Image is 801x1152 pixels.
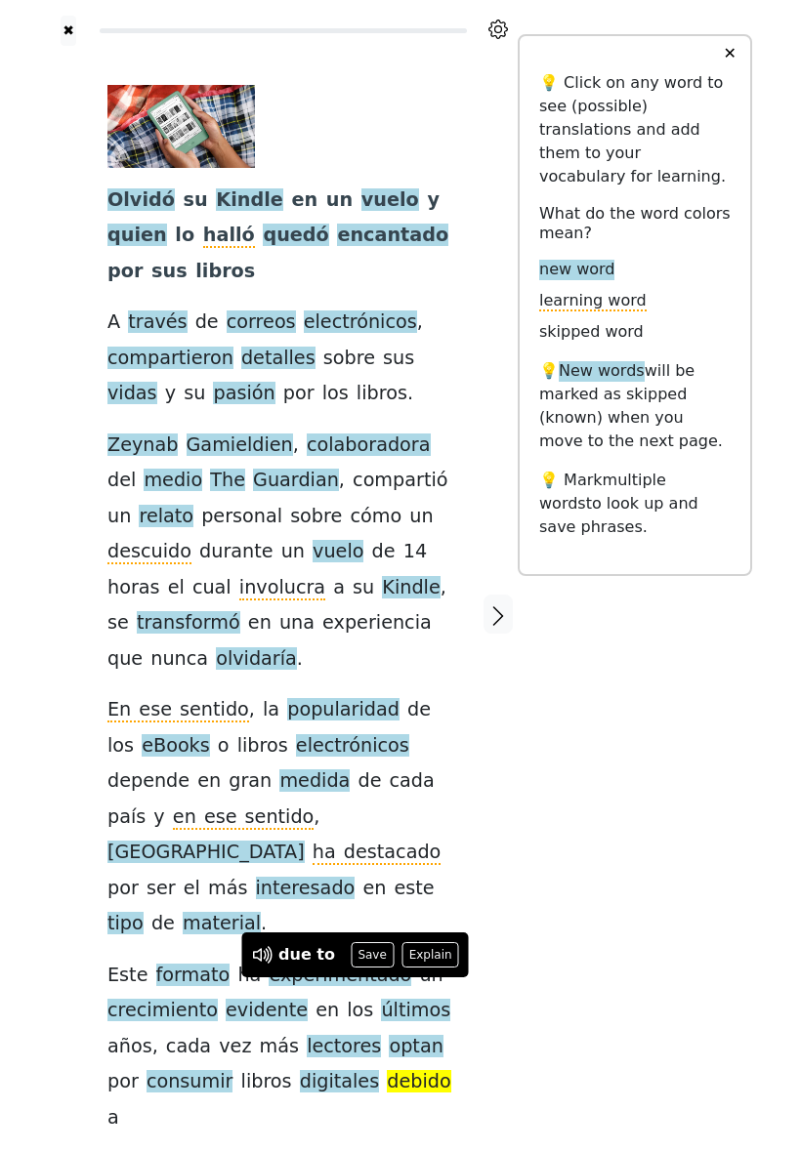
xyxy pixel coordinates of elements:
[144,469,202,493] span: medio
[203,224,255,248] span: halló
[389,1035,443,1059] span: optan
[107,85,255,168] img: nuevo-kindle-amazon-matcha-2024.jpg
[297,647,303,672] span: .
[353,576,374,600] span: su
[241,347,316,371] span: detalles
[407,382,413,406] span: .
[107,805,146,830] span: país
[278,943,335,967] div: due to
[428,188,441,213] span: y
[187,433,293,458] span: Gamieldien
[107,576,160,600] span: horas
[358,769,381,794] span: de
[296,734,409,759] span: electrónicos
[401,942,459,967] button: Explain
[313,841,442,865] span: ha destacado
[195,260,255,284] span: libros
[237,734,288,759] span: libros
[291,188,317,213] span: en
[281,540,305,564] span: un
[107,964,148,988] span: Este
[261,912,267,936] span: .
[151,260,188,284] span: sus
[383,347,414,371] span: sus
[197,769,221,794] span: en
[107,1035,152,1059] span: años
[539,469,731,539] p: 💡 Mark to look up and save phrases.
[107,647,143,672] span: que
[323,347,375,371] span: sobre
[382,576,440,600] span: Kindle
[539,291,647,311] span: learning word
[372,540,396,564] span: de
[165,382,176,406] span: y
[184,188,208,213] span: su
[304,310,417,335] span: electrónicos
[711,36,747,71] button: ✕
[290,505,342,529] span: sobre
[152,1035,158,1059] span: ,
[249,698,255,722] span: ,
[326,188,353,213] span: un
[168,576,185,600] span: el
[226,999,308,1023] span: evidente
[307,433,431,458] span: colaboradora
[279,769,350,794] span: medida
[227,310,296,335] span: correos
[107,347,233,371] span: compartieron
[322,382,349,406] span: los
[387,1070,450,1094] span: debido
[339,469,345,493] span: ,
[353,469,447,493] span: compartió
[381,999,450,1023] span: últimos
[314,805,319,830] span: ,
[213,382,274,406] span: pasión
[216,188,282,213] span: Kindle
[199,540,273,564] span: durante
[219,1035,251,1059] span: vez
[539,71,731,188] p: 💡 Click on any word to see (possible) translations and add them to your vocabulary for learning.
[107,877,139,901] span: por
[107,841,305,865] span: [GEOGRAPHIC_DATA]
[107,224,167,248] span: quien
[150,647,208,672] span: nunca
[107,469,136,493] span: del
[183,912,261,936] span: material
[147,1070,233,1094] span: consumir
[107,433,178,458] span: Zeynab
[417,310,423,335] span: ,
[407,698,431,722] span: de
[253,469,339,493] span: Guardian
[128,310,187,335] span: través
[107,999,218,1023] span: crecimiento
[107,912,144,936] span: tipo
[195,310,219,335] span: de
[279,611,315,636] span: una
[559,361,645,382] span: New words
[210,469,245,493] span: The
[313,540,363,564] span: vuelo
[142,734,210,759] span: eBooks
[241,1070,292,1094] span: libros
[539,260,614,280] span: new word
[139,505,193,529] span: relato
[347,999,373,1023] span: los
[263,224,328,248] span: quedó
[539,359,731,453] p: 💡 will be marked as skipped (known) when you move to the next page.
[192,576,232,600] span: cual
[357,382,407,406] span: libros
[107,505,131,529] span: un
[166,1035,211,1059] span: cada
[269,964,411,988] span: experimentado
[173,805,315,830] span: en ese sentido
[293,433,299,458] span: ,
[107,698,249,722] span: En ese sentido
[362,877,386,901] span: en
[151,912,175,936] span: de
[107,382,157,406] span: vidas
[216,647,297,672] span: olvidaría
[539,204,731,241] h6: What do the word colors mean?
[61,16,77,46] button: ✖
[107,188,175,213] span: Olvidó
